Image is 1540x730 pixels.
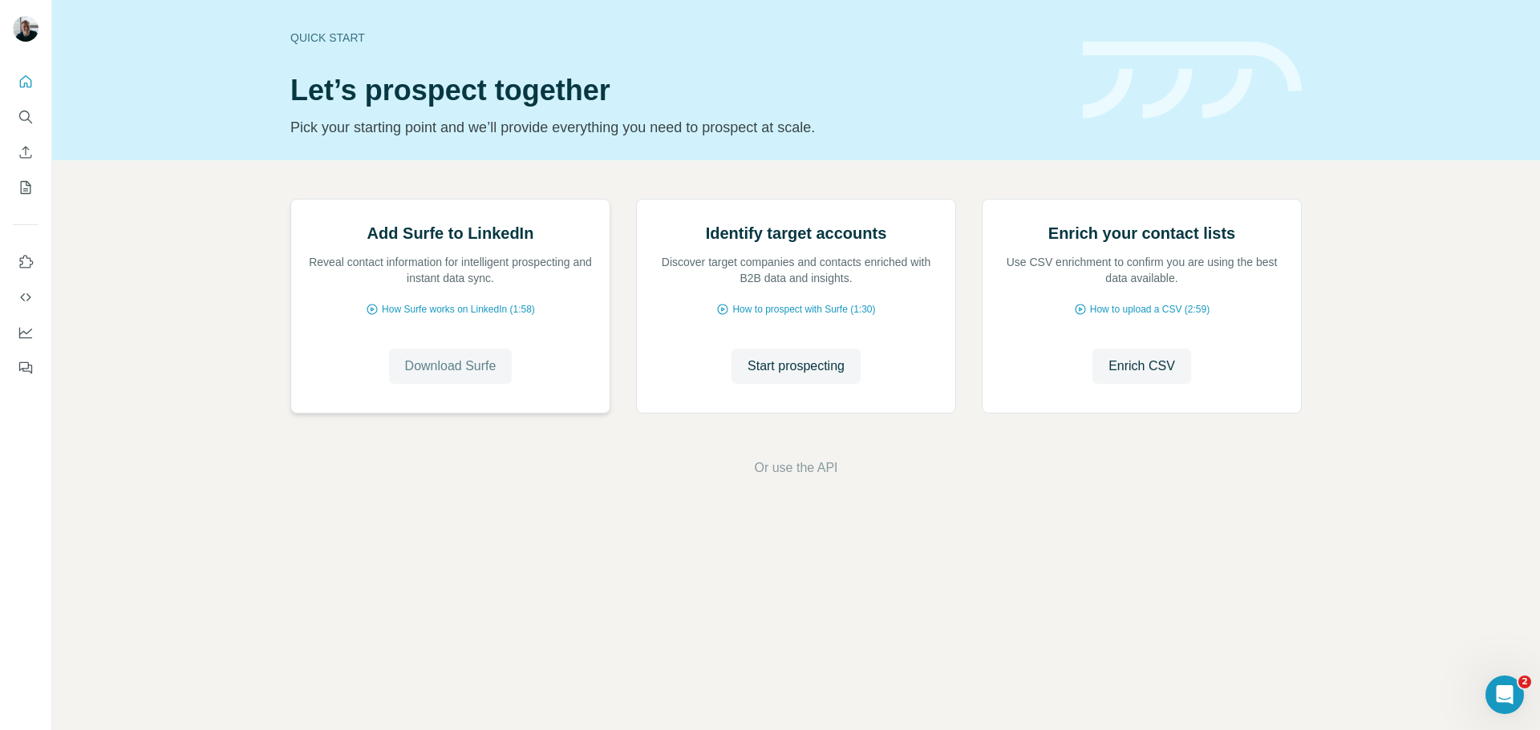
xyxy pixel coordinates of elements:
p: Pick your starting point and we’ll provide everything you need to prospect at scale. [290,116,1064,139]
button: Use Surfe on LinkedIn [13,248,38,276]
span: Download Surfe [405,357,496,376]
button: Enrich CSV [1092,349,1191,384]
iframe: Intercom live chat [1485,676,1524,714]
span: Enrich CSV [1108,357,1175,376]
p: Discover target companies and contacts enriched with B2B data and insights. [653,254,939,286]
p: Use CSV enrichment to confirm you are using the best data available. [999,254,1285,286]
button: Feedback [13,353,38,382]
h2: Enrich your contact lists [1048,222,1235,244]
button: Search [13,103,38,131]
span: 2 [1518,676,1531,688]
h2: Add Surfe to LinkedIn [367,222,534,244]
button: Or use the API [754,458,837,478]
h2: Identify target accounts [706,222,887,244]
span: How to upload a CSV (2:59) [1090,302,1210,317]
button: Download Surfe [389,349,513,384]
button: Start prospecting [731,349,861,384]
h1: Let’s prospect together [290,75,1064,107]
button: Dashboard [13,318,38,347]
div: Quick start [290,30,1064,46]
button: Quick start [13,67,38,96]
button: Enrich CSV [13,138,38,167]
img: banner [1083,42,1302,119]
span: How Surfe works on LinkedIn (1:58) [382,302,535,317]
button: My lists [13,173,38,202]
span: Start prospecting [748,357,845,376]
span: How to prospect with Surfe (1:30) [732,302,875,317]
button: Use Surfe API [13,283,38,312]
img: Avatar [13,16,38,42]
p: Reveal contact information for intelligent prospecting and instant data sync. [307,254,594,286]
